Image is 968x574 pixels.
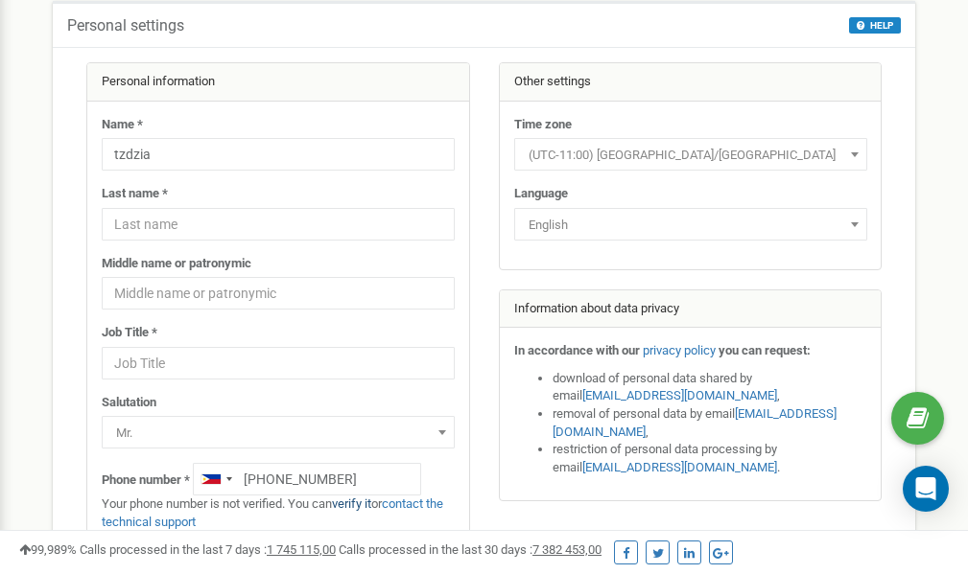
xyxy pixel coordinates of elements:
[521,212,861,239] span: English
[849,17,901,34] button: HELP
[582,460,777,474] a: [EMAIL_ADDRESS][DOMAIN_NAME]
[102,208,455,241] input: Last name
[19,542,77,557] span: 99,989%
[500,63,882,102] div: Other settings
[339,542,602,557] span: Calls processed in the last 30 days :
[514,138,867,171] span: (UTC-11:00) Pacific/Midway
[102,277,455,310] input: Middle name or patronymic
[582,388,777,402] a: [EMAIL_ADDRESS][DOMAIN_NAME]
[553,405,867,441] li: removal of personal data by email ,
[102,185,168,203] label: Last name *
[194,464,238,494] div: Telephone country code
[102,347,455,379] input: Job Title
[553,441,867,476] li: restriction of personal data processing by email .
[102,394,156,412] label: Salutation
[193,463,421,495] input: +1-800-555-55-55
[102,255,251,273] label: Middle name or patronymic
[87,63,469,102] div: Personal information
[719,343,811,357] strong: you can request:
[67,17,184,34] h5: Personal settings
[102,324,157,342] label: Job Title *
[102,416,455,448] span: Mr.
[102,138,455,171] input: Name
[643,343,716,357] a: privacy policy
[514,185,568,203] label: Language
[108,420,448,447] span: Mr.
[532,542,602,557] u: 7 382 453,00
[102,495,455,531] p: Your phone number is not verified. You can or
[102,471,190,490] label: Phone number *
[521,142,861,169] span: (UTC-11:00) Pacific/Midway
[553,370,867,405] li: download of personal data shared by email ,
[514,343,640,357] strong: In accordance with our
[80,542,336,557] span: Calls processed in the last 7 days :
[102,116,143,134] label: Name *
[903,466,949,512] div: Open Intercom Messenger
[553,406,837,439] a: [EMAIL_ADDRESS][DOMAIN_NAME]
[332,496,371,511] a: verify it
[514,116,572,134] label: Time zone
[500,290,882,329] div: Information about data privacy
[102,496,443,529] a: contact the technical support
[514,208,867,241] span: English
[267,542,336,557] u: 1 745 115,00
